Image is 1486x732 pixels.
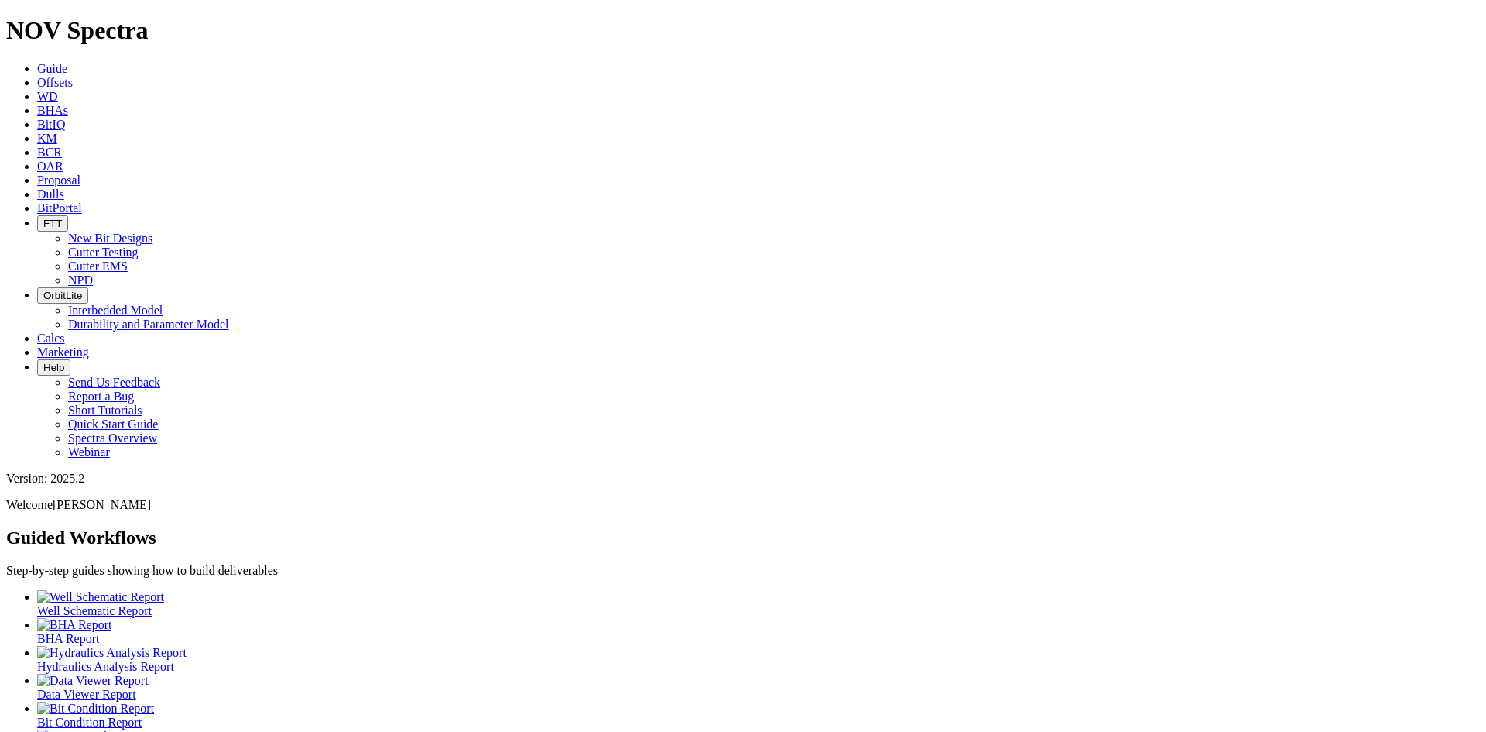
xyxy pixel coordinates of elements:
[37,688,136,701] span: Data Viewer Report
[6,528,1480,548] h2: Guided Workflows
[37,702,1480,729] a: Bit Condition Report Bit Condition Report
[37,646,187,660] img: Hydraulics Analysis Report
[37,632,99,645] span: BHA Report
[37,90,58,103] a: WD
[37,646,1480,673] a: Hydraulics Analysis Report Hydraulics Analysis Report
[68,273,93,287] a: NPD
[68,376,160,389] a: Send Us Feedback
[37,702,154,716] img: Bit Condition Report
[37,146,62,159] a: BCR
[37,201,82,215] a: BitPortal
[37,76,73,89] a: Offsets
[37,104,68,117] a: BHAs
[37,345,89,359] a: Marketing
[37,174,80,187] a: Proposal
[68,390,134,403] a: Report a Bug
[6,564,1480,578] p: Step-by-step guides showing how to build deliverables
[37,118,65,131] a: BitIQ
[37,132,57,145] a: KM
[37,674,149,688] img: Data Viewer Report
[37,187,64,201] a: Dulls
[68,418,158,431] a: Quick Start Guide
[6,498,1480,512] p: Welcome
[43,362,64,373] span: Help
[68,259,128,273] a: Cutter EMS
[37,660,174,673] span: Hydraulics Analysis Report
[37,716,142,729] span: Bit Condition Report
[37,215,68,232] button: FTT
[37,62,67,75] a: Guide
[37,359,70,376] button: Help
[68,232,152,245] a: New Bit Designs
[53,498,151,511] span: [PERSON_NAME]
[43,290,82,301] span: OrbitLite
[43,218,62,229] span: FTT
[37,590,164,604] img: Well Schematic Report
[37,618,1480,645] a: BHA Report BHA Report
[68,304,163,317] a: Interbedded Model
[37,674,1480,701] a: Data Viewer Report Data Viewer Report
[37,332,65,345] a: Calcs
[68,318,229,331] a: Durability and Parameter Model
[68,431,157,445] a: Spectra Overview
[68,404,142,417] a: Short Tutorials
[37,618,111,632] img: BHA Report
[6,16,1480,45] h1: NOV Spectra
[68,246,139,259] a: Cutter Testing
[37,287,88,304] button: OrbitLite
[68,445,110,459] a: Webinar
[6,472,1480,486] div: Version: 2025.2
[37,590,1480,617] a: Well Schematic Report Well Schematic Report
[37,160,63,173] a: OAR
[37,604,152,617] span: Well Schematic Report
